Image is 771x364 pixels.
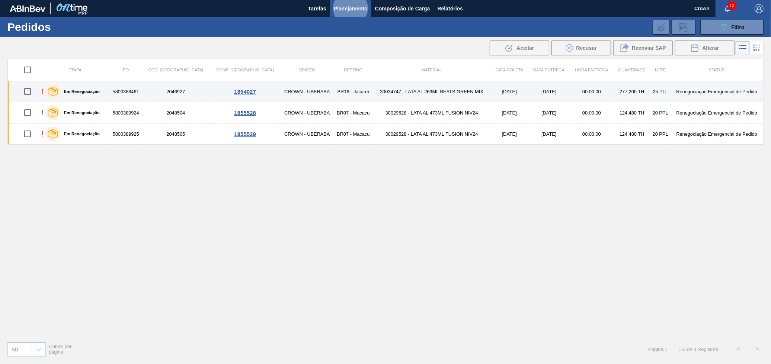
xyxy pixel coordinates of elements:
[490,81,528,102] td: [DATE]
[750,41,764,55] div: Visão em Cards
[650,123,670,145] td: 20 PPL
[755,4,764,13] img: Logout
[12,346,18,352] div: 50
[613,81,650,102] td: 277,200 TH
[10,5,45,12] img: TNhmsLtSVTkK8tSr43FrP2fwEKptu5GPRR3wAAAABJRU5ErkJggg==
[60,110,100,115] label: Em Renegociação
[675,41,735,55] button: Alterar
[650,81,670,102] td: 25 PLL
[551,41,611,55] div: Recusar
[570,123,614,145] td: 00:00:00
[570,81,614,102] td: 00:00:00
[648,347,667,352] span: Página : 1
[736,41,750,55] div: Visão em Lista
[8,123,764,145] a: !Em Renegociação58003899252048505CROWN - UBERABABR07 - Macacu30029528 - LATA AL 473ML FUSION NIV2...
[41,87,44,96] div: !
[613,102,650,123] td: 124,480 TH
[373,81,490,102] td: 30034747 - LATA AL 269ML BEATS GREEN MIX
[41,130,44,138] div: !
[613,123,650,145] td: 124,480 TH
[8,81,764,102] a: !Em Renegociação58003884612046927CROWN - UBERABABR16 - Jacareí30034747 - LATA AL 269ML BEATS GREE...
[618,68,646,72] span: Quantidade
[281,102,334,123] td: CROWN - UBERABA
[729,340,748,358] button: <
[281,123,334,145] td: CROWN - UBERABA
[716,3,739,14] button: Notificações
[613,41,673,55] div: Reenviar SAP
[528,81,570,102] td: [DATE]
[702,45,719,51] span: Alterar
[375,4,430,13] span: Composição de Carga
[344,68,362,72] span: Destino
[142,81,209,102] td: 2046927
[373,102,490,123] td: 30029528 - LATA AL 473ML FUSION NIV24
[110,102,142,123] td: 5800389924
[334,123,373,145] td: BR07 - Macacu
[41,109,44,117] div: !
[490,41,549,55] div: Aceitar
[123,68,129,72] span: PO
[709,68,724,72] span: Status
[49,344,72,355] span: Linhas por página
[68,68,81,72] span: Etapa
[334,102,373,123] td: BR07 - Macacu
[679,347,718,352] span: 1 - 3 de 3 Registros
[570,102,614,123] td: 00:00:00
[110,81,142,102] td: 5800388461
[7,23,120,31] h1: Pedidos
[653,20,669,35] div: Importar Negociações dos Pedidos
[575,68,608,72] span: Hora Entrega
[672,20,695,35] div: Solicitação de Revisão de Pedidos
[142,123,209,145] td: 2048505
[211,131,279,137] div: 1855529
[8,102,764,123] a: !Em Renegociação58003899242048504CROWN - UBERABABR07 - Macacu30029528 - LATA AL 473ML FUSION NIV2...
[421,68,442,72] span: Material
[211,88,279,95] div: 1854027
[490,102,528,123] td: [DATE]
[528,102,570,123] td: [DATE]
[650,102,670,123] td: 20 PPL
[334,4,368,13] span: Planejamento
[528,123,570,145] td: [DATE]
[216,68,274,72] span: Comp. [GEOGRAPHIC_DATA]
[671,102,764,123] td: Renegociação Emergencial de Pedido
[533,68,565,72] span: Data Entrega
[334,81,373,102] td: BR16 - Jacareí
[60,89,100,94] label: Em Renegociação
[576,45,596,51] span: Recusar
[700,20,764,35] button: Filtro
[308,4,326,13] span: Tarefas
[438,4,463,13] span: Relatórios
[516,45,534,51] span: Aceitar
[495,68,523,72] span: Data coleta
[675,41,735,55] div: Alterar Pedido
[748,340,767,358] button: >
[490,123,528,145] td: [DATE]
[728,1,736,10] span: 13
[655,68,666,72] span: Lote
[671,123,764,145] td: Renegociação Emergencial de Pedido
[671,81,764,102] td: Renegociação Emergencial de Pedido
[148,68,204,72] span: Cód. [GEOGRAPHIC_DATA]
[299,68,316,72] span: Origem
[281,81,334,102] td: CROWN - UBERABA
[211,110,279,116] div: 1855528
[60,132,100,136] label: Em Renegociação
[632,45,666,51] span: Reenviar SAP
[142,102,209,123] td: 2048504
[732,24,745,30] span: Filtro
[373,123,490,145] td: 30029528 - LATA AL 473ML FUSION NIV24
[110,123,142,145] td: 5800389925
